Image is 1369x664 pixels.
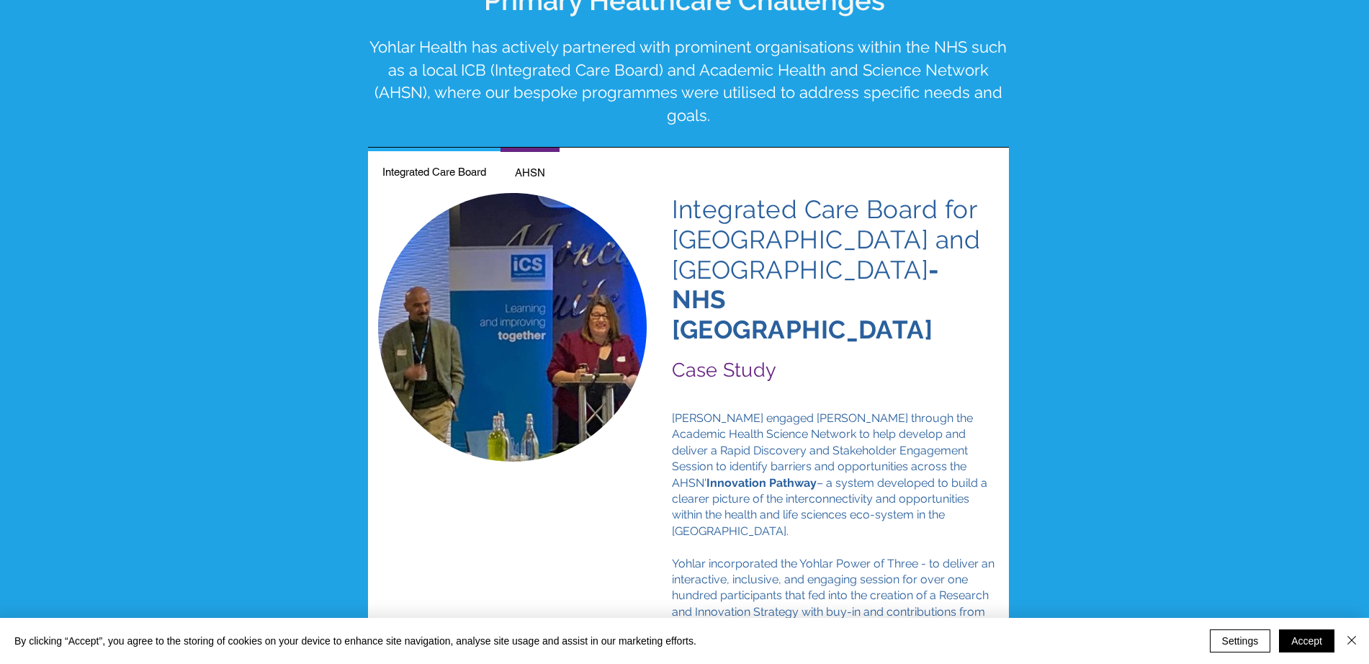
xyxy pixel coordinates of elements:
[672,540,995,634] span: Yohlar incorporated the Yohlar Power of Three - to deliver an interactive, inclusive, and engagin...
[1343,629,1360,652] button: Close
[672,194,981,344] span: Integrated Care Board for [GEOGRAPHIC_DATA] and [GEOGRAPHIC_DATA]
[672,255,940,345] span: - NHS [GEOGRAPHIC_DATA]
[706,476,817,490] span: Innovation Pathway
[672,411,987,538] span: [PERSON_NAME] engaged [PERSON_NAME] through the Academic Health Science Network to help develop a...
[515,166,545,179] span: AHSN
[378,193,647,462] img: 2.jpg
[1343,632,1360,649] img: Close
[382,166,486,178] span: Integrated Care Board
[1279,629,1334,652] button: Accept
[672,359,777,381] span: Case Study
[1210,629,1271,652] button: Settings
[369,37,1007,125] span: Yohlar Health has actively partnered with prominent organisations within the NHS such as a local ...
[14,634,696,647] span: By clicking “Accept”, you agree to the storing of cookies on your device to enhance site navigati...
